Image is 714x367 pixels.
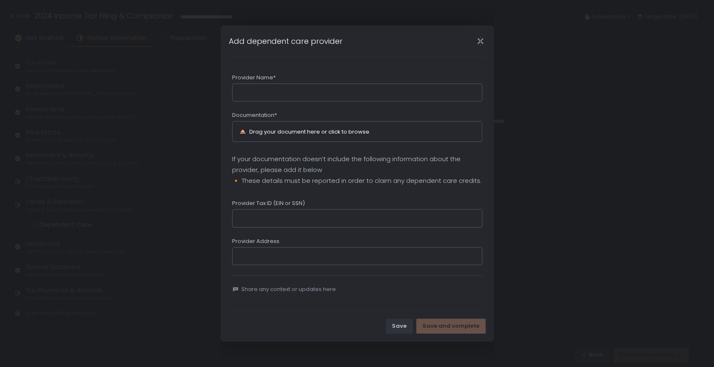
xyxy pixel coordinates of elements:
h1: Add dependent care provider [229,35,343,47]
span: Provider Address [232,238,279,245]
span: Share any context or updates here [241,286,336,293]
div: Drag your document here or click to browse [249,129,369,134]
span: Documentation* [232,111,277,119]
div: Save [392,322,407,330]
button: Save [386,319,413,334]
span: Provider Name* [232,74,276,81]
span: Provider Tax ID (EIN or SSN) [232,200,305,207]
p: If your documentation doesn’t include the following information about the provider, please add it... [232,154,482,186]
div: Close [467,36,494,46]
